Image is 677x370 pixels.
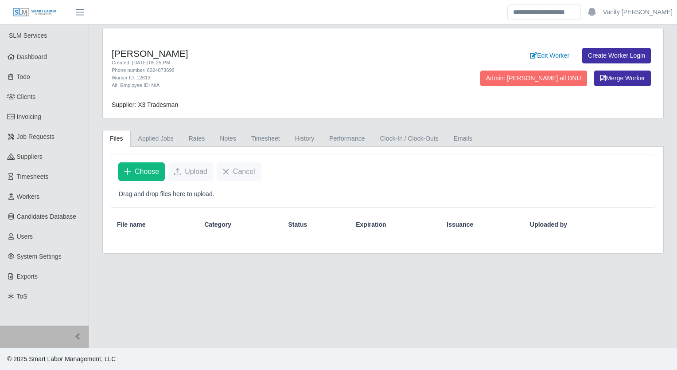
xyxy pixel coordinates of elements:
[112,48,423,59] h4: [PERSON_NAME]
[233,166,255,177] span: Cancel
[372,130,446,147] a: Clock-In / Clock-Outs
[17,113,41,120] span: Invoicing
[119,189,647,199] p: Drag and drop files here to upload.
[17,273,38,280] span: Exports
[322,130,372,147] a: Performance
[507,4,581,20] input: Search
[17,153,43,160] span: Suppliers
[288,130,322,147] a: History
[212,130,244,147] a: Notes
[17,133,55,140] span: Job Requests
[204,220,231,229] span: Category
[168,162,213,181] button: Upload
[17,253,62,260] span: System Settings
[288,220,307,229] span: Status
[112,74,423,82] div: Worker ID: 12613
[112,59,423,67] div: Created: [DATE] 05:25 PM
[135,166,159,177] span: Choose
[17,173,49,180] span: Timesheets
[17,233,33,240] span: Users
[480,71,587,86] button: Admin: [PERSON_NAME] all DNU
[131,130,181,147] a: Applied Jobs
[17,293,27,300] span: ToS
[17,73,30,80] span: Todo
[112,82,423,89] div: Alt. Employee ID: N/A
[112,101,178,108] span: Supplier: X3 Tradesman
[582,48,651,63] a: Create Worker Login
[12,8,57,17] img: SLM Logo
[181,130,213,147] a: Rates
[17,53,47,60] span: Dashboard
[244,130,288,147] a: Timesheet
[217,162,261,181] button: Cancel
[594,71,651,86] button: Merge Worker
[117,220,146,229] span: File name
[17,93,36,100] span: Clients
[102,130,131,147] a: Files
[7,355,116,362] span: © 2025 Smart Labor Management, LLC
[447,220,473,229] span: Issuance
[185,166,207,177] span: Upload
[112,67,423,74] div: Phone number: 6024873698
[17,213,77,220] span: Candidates Database
[118,162,165,181] button: Choose
[17,193,40,200] span: Workers
[524,48,575,63] a: Edit Worker
[9,32,47,39] span: SLM Services
[356,220,386,229] span: Expiration
[530,220,567,229] span: Uploaded by
[446,130,480,147] a: Emails
[603,8,673,17] a: Vanity [PERSON_NAME]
